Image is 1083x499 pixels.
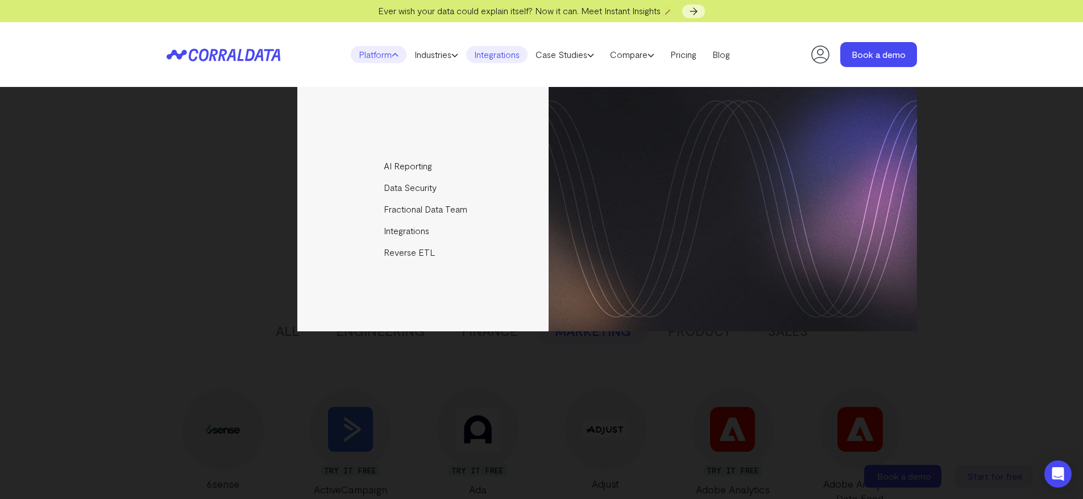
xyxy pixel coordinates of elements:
[351,46,406,63] a: Platform
[297,220,550,242] a: Integrations
[297,242,550,263] a: Reverse ETL
[297,177,550,198] a: Data Security
[466,46,528,63] a: Integrations
[297,198,550,220] a: Fractional Data Team
[297,155,550,177] a: AI Reporting
[406,46,466,63] a: Industries
[704,46,738,63] a: Blog
[840,42,917,67] a: Book a demo
[662,46,704,63] a: Pricing
[378,5,674,16] span: Ever wish your data could explain itself? Now it can. Meet Instant Insights 🪄
[528,46,602,63] a: Case Studies
[602,46,662,63] a: Compare
[1044,460,1072,488] div: Open Intercom Messenger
